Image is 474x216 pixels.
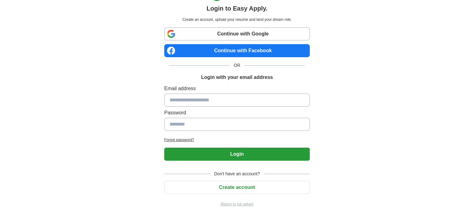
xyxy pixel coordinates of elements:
h1: Login to Easy Apply. [207,4,268,13]
button: Create account [164,181,310,194]
a: Forgot password? [164,137,310,143]
h1: Login with your email address [201,74,273,81]
span: Don't have an account? [210,171,264,177]
a: Create account [164,185,310,190]
a: Continue with Google [164,27,310,40]
p: Create an account, upload your resume and land your dream role. [165,17,309,22]
button: Login [164,148,310,161]
a: Return to job advert [164,201,310,207]
label: Password [164,109,310,117]
label: Email address [164,85,310,92]
span: OR [230,62,244,69]
a: Continue with Facebook [164,44,310,57]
